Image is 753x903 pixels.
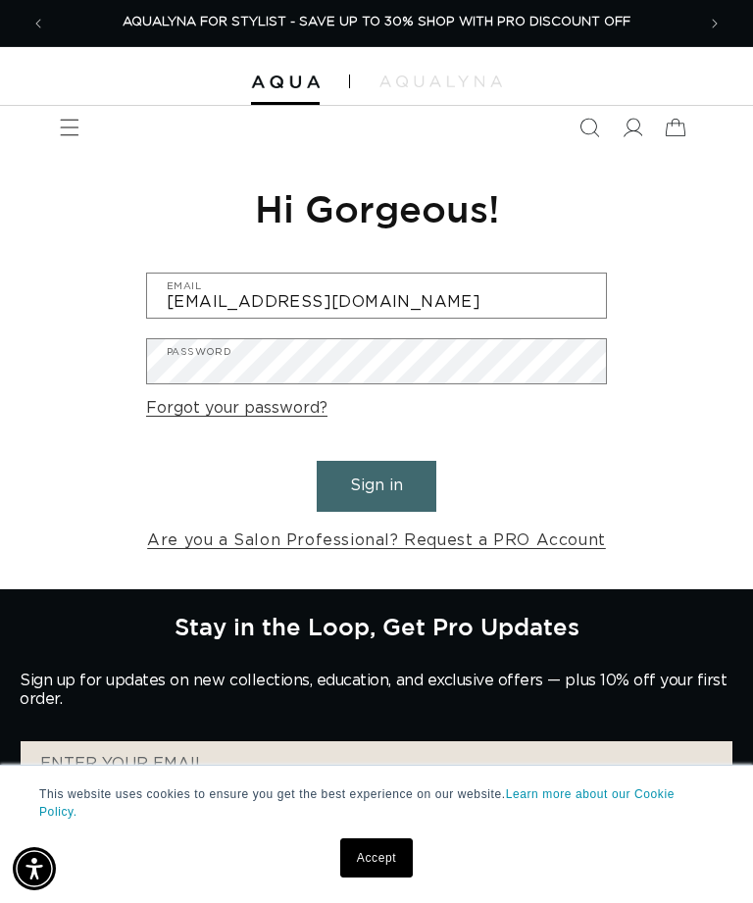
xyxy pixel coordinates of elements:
[39,785,714,821] p: This website uses cookies to ensure you get the best experience on our website.
[568,106,611,149] summary: Search
[13,847,56,890] div: Accessibility Menu
[17,2,60,45] button: Previous announcement
[147,274,606,318] input: Email
[21,741,732,785] input: ENTER YOUR EMAIL
[123,16,630,28] span: AQUALYNA FOR STYLIST - SAVE UP TO 30% SHOP WITH PRO DISCOUNT OFF
[251,75,320,89] img: Aqua Hair Extensions
[146,394,327,423] a: Forgot your password?
[317,461,436,511] button: Sign in
[146,184,607,232] h1: Hi Gorgeous!
[147,527,606,555] a: Are you a Salon Professional? Request a PRO Account
[693,2,736,45] button: Next announcement
[48,106,91,149] summary: Menu
[379,75,502,87] img: aqualyna.com
[487,691,753,903] iframe: Chat Widget
[340,838,413,878] a: Accept
[20,672,733,709] p: Sign up for updates on new collections, education, and exclusive offers — plus 10% off your first...
[175,613,579,640] h2: Stay in the Loop, Get Pro Updates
